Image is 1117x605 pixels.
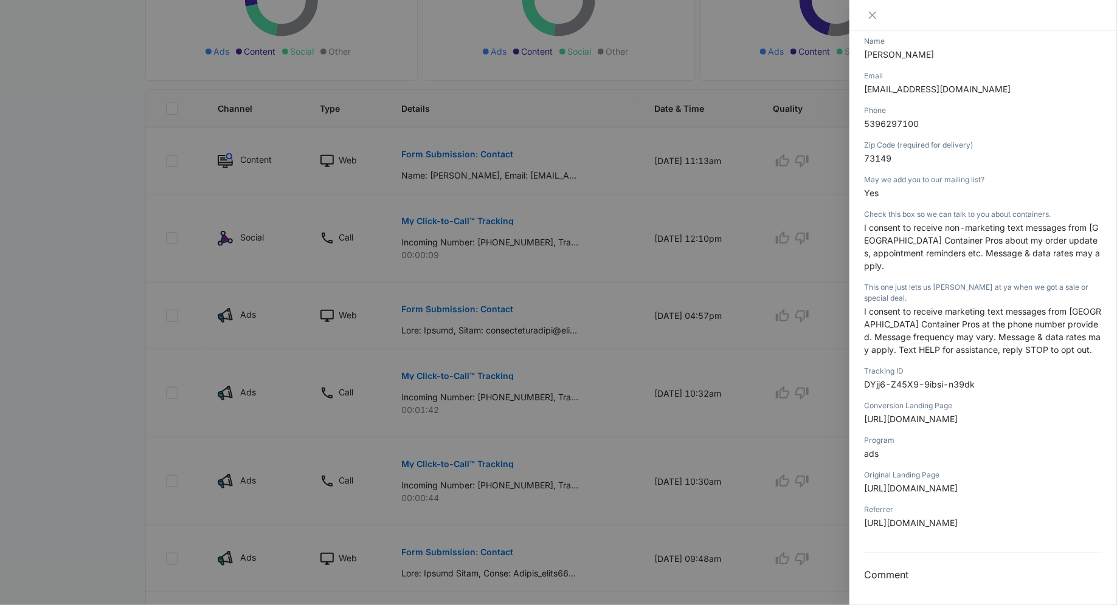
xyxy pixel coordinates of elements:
[864,153,891,163] span: 73149
[864,118,919,129] span: 5396297100
[864,518,958,528] span: [URL][DOMAIN_NAME]
[868,10,877,20] span: close
[864,366,1102,377] div: Tracking ID
[864,306,1101,355] span: I consent to receive marketing text messages from [GEOGRAPHIC_DATA] Container Pros at the phone n...
[864,400,1102,411] div: Conversion Landing Page
[864,483,958,493] span: [URL][DOMAIN_NAME]
[864,188,879,198] span: Yes
[864,379,975,389] span: DYjj6-Z45X9-9ibsi-n39dk
[864,84,1011,94] span: [EMAIL_ADDRESS][DOMAIN_NAME]
[864,105,1102,116] div: Phone
[864,414,958,424] span: [URL][DOMAIN_NAME]
[864,174,1102,185] div: May we add you to our mailing list?
[864,567,1102,582] h3: Comment
[864,435,1102,446] div: Program
[864,209,1102,220] div: Check this box so we can talk to you about containers.
[864,282,1102,304] div: This one just lets us [PERSON_NAME] at ya when we got a sale or special deal.
[864,36,1102,47] div: Name
[864,504,1102,515] div: Referrer
[864,470,1102,480] div: Original Landing Page
[864,10,881,21] button: Close
[864,140,1102,151] div: Zip Code (required for delivery)
[864,49,934,60] span: [PERSON_NAME]
[864,448,879,459] span: ads
[864,222,1100,271] span: I consent to receive non-marketing text messages from [GEOGRAPHIC_DATA] Container Pros about my o...
[864,70,1102,81] div: Email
